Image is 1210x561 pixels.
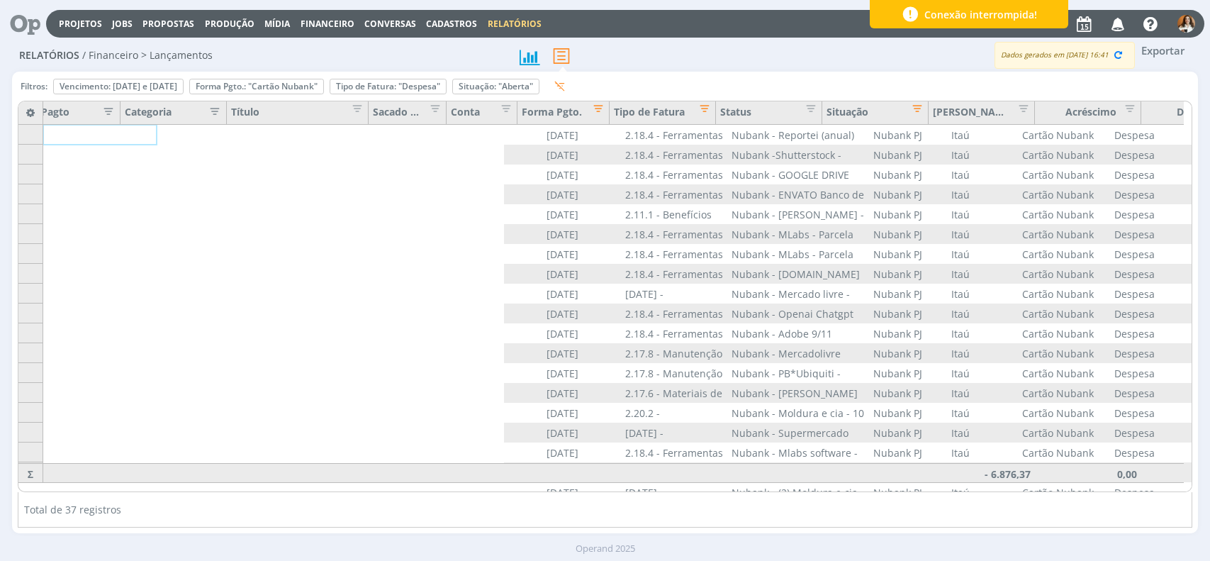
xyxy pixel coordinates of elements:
[296,18,359,30] button: Financeiro
[1018,403,1110,423] div: Cartão Nubank
[621,244,727,264] div: 2.18.4 - Ferramentas Operação - Banco de Imagens, Google, Mlabs
[504,363,621,383] div: [DATE]
[422,18,481,30] button: Cadastros
[504,184,621,204] div: [DATE]
[488,18,542,30] a: Relatórios
[727,423,869,443] div: Nubank - Supermercado 8/9
[727,125,869,145] div: Nubank - Reportei (anual)
[869,244,947,264] div: Nubank PJ
[24,502,121,517] span: Total de 37 registros
[727,264,869,284] div: Nubank - [DOMAIN_NAME] 11/13
[301,18,354,30] span: Financeiro
[621,304,727,323] div: 2.18.4 - Ferramentas Operação - Banco de Imagens, Google, Mlabs
[1018,125,1110,145] div: Cartão Nubank
[125,104,222,123] div: Categoria
[504,462,621,482] div: [DATE]
[1018,224,1110,244] div: Cartão Nubank
[112,18,133,30] a: Jobs
[1135,42,1191,60] button: Exportar
[716,101,822,125] div: Status
[869,284,947,304] div: Nubank PJ
[621,343,727,363] div: 2.17.8 - Manutenção TI
[869,462,947,482] div: Nubank PJ
[869,343,947,363] div: Nubank PJ
[869,363,947,383] div: Nubank PJ
[504,204,621,224] div: [DATE]
[1116,104,1136,118] button: Editar filtro para Coluna Acréscimo
[869,224,947,244] div: Nubank PJ
[459,80,533,92] span: Situação: "Aberta"
[869,264,947,284] div: Nubank PJ
[924,7,1037,22] span: Conexão interrompida!
[1018,462,1110,482] div: Cartão Nubank
[727,363,869,383] div: Nubank - PB*Ubiquiti - parcela 8/12 8/12
[108,18,137,30] button: Jobs
[1010,104,1030,118] button: Editar filtro para Coluna Valor Bruto
[727,462,869,482] div: Nubank - Padaria/ café/ bolo.. 7/9
[1018,363,1110,383] div: Cartão Nubank
[1018,204,1110,224] div: Cartão Nubank
[227,101,369,125] div: Título
[189,79,324,94] button: Forma Pgto.: "Cartão Nubank"
[1018,304,1110,323] div: Cartão Nubank
[869,403,947,423] div: Nubank PJ
[727,443,869,462] div: Nubank - Mlabs software - 7/12 parcelas 7/12
[621,264,727,284] div: 2.18.4 - Ferramentas Operação - Banco de Imagens, Google, Mlabs
[727,184,869,204] div: Nubank - ENVATO Banco de imagem - (Dólar) - uss 33 X 5,64+iof6,52 10/12
[621,224,727,244] div: 2.18.4 - Ferramentas Operação - Banco de Imagens, Google, Mlabs
[142,18,194,30] span: Propostas
[504,244,621,264] div: [DATE]
[869,125,947,145] div: Nubank PJ
[504,145,621,165] div: [DATE]
[947,284,1018,304] div: Itaú
[822,101,929,125] div: Situação
[138,18,198,30] button: Propostas
[621,184,727,204] div: 2.18.4 - Ferramentas Operação - Banco de Imagens, Google, Mlabs
[504,264,621,284] div: [DATE]
[504,323,621,343] div: [DATE]
[19,50,79,62] span: Relatórios
[869,145,947,165] div: Nubank PJ
[947,184,1018,204] div: Itaú
[929,101,1035,125] div: [PERSON_NAME]
[621,165,727,184] div: 2.18.4 - Ferramentas Operação - Banco de Imagens, Google, Mlabs
[621,443,727,462] div: 2.18.4 - Ferramentas Operação - Banco de Imagens, Google, Mlabs
[727,145,869,165] div: Nubank -Shutterstock - Banco de Imagens US$ 9,23*5,51+ iof 1,78 10/10
[260,18,294,30] button: Mídia
[55,18,106,30] button: Projetos
[621,204,727,224] div: 2.11.1 - Benefí­cios
[947,145,1018,165] div: Itaú
[1177,11,1196,36] button: L
[904,104,924,118] button: Editar filtro para Coluna Situação
[869,323,947,343] div: Nubank PJ
[869,304,947,323] div: Nubank PJ
[727,343,869,363] div: Nubank - Mercadolivre Iconnect - parcela 8/10 8/10
[504,224,621,244] div: [DATE]
[1018,383,1110,403] div: Cartão Nubank
[995,42,1135,69] div: Dados gerados em [DATE] 16:41
[1018,423,1110,443] div: Cartão Nubank
[336,80,440,92] span: Tipo de Fatura: "Despesa"
[947,244,1018,264] div: Itaú
[330,79,447,94] button: Tipo de Fatura: "Despesa"
[621,125,727,145] div: 2.18.4 - Ferramentas Operação - Banco de Imagens, Google, Mlabs
[727,204,869,224] div: Nubank - [PERSON_NAME] - 11/12 - Presente colaboradores -124,43+41,55 11/13
[196,80,318,92] span: Forma Pgto.: "Cartão Nubank"
[483,18,546,30] button: Relatórios
[360,18,420,30] button: Conversas
[1018,343,1110,363] div: Cartão Nubank
[727,323,869,343] div: Nubank - Adobe 9/11
[18,463,43,483] div: Σ
[727,244,869,264] div: Nubank - MLabs - Parcela 11/12 11/12
[727,304,869,323] div: Nubank - Openai Chatgpt 9/11
[869,204,947,224] div: Nubank PJ
[621,145,727,165] div: 2.18.4 - Ferramentas Operação - Banco de Imagens, Google, Mlabs
[727,224,869,244] div: Nubank - MLabs - Parcela 12/12 11/11
[621,383,727,403] div: 2.17.6 - Materiais de Escritório
[504,443,621,462] div: [DATE]
[422,104,442,118] button: Editar filtro para Coluna Sacado / Cedente
[504,343,621,363] div: [DATE]
[1018,264,1110,284] div: Cartão Nubank
[504,304,621,323] div: [DATE]
[504,423,621,443] div: [DATE]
